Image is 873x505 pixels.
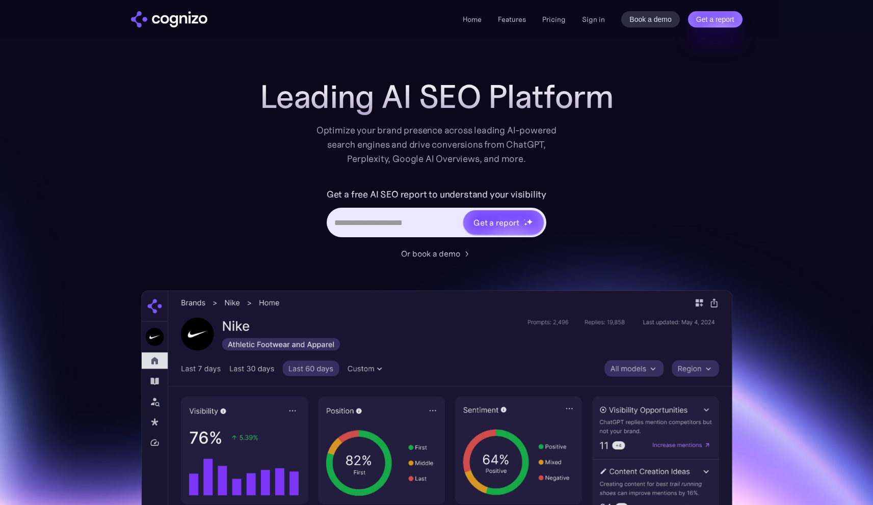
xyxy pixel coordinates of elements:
img: star [526,218,533,225]
a: Home [463,15,482,24]
a: Book a demo [621,11,680,27]
a: home [131,11,207,27]
div: Optimize your brand presence across leading AI-powered search engines and drive conversions from ... [311,123,562,166]
a: Pricing [542,15,566,24]
a: Or book a demo [401,247,472,260]
a: Sign in [582,13,605,25]
a: Features [498,15,526,24]
h1: Leading AI SEO Platform [260,78,614,115]
a: Get a report [688,11,743,27]
a: Get a reportstarstarstar [462,209,545,236]
div: Get a report [473,216,519,229]
img: star [524,222,527,226]
img: cognizo logo [131,11,207,27]
div: Or book a demo [401,247,460,260]
form: Hero URL Input Form [327,186,546,242]
label: Get a free AI SEO report to understand your visibility [327,186,546,203]
img: star [524,219,525,220]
